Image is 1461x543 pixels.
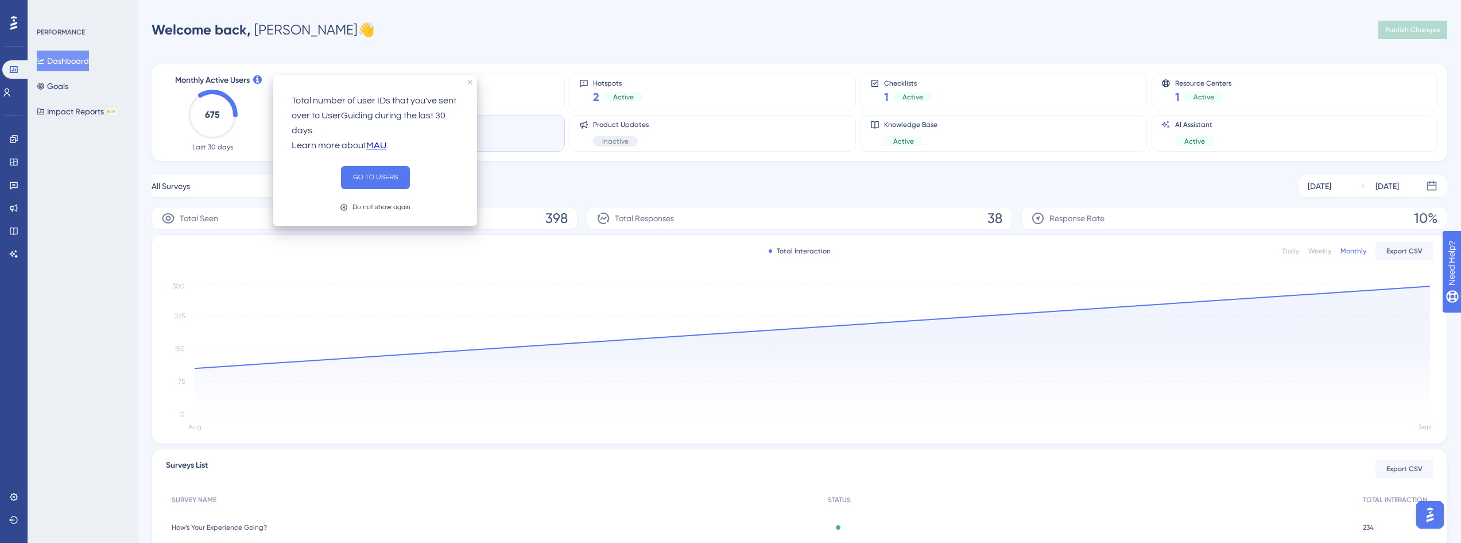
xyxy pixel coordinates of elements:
span: AI Assistant [1175,120,1214,129]
div: [DATE] [1308,179,1331,193]
button: Dashboard [37,51,89,71]
span: How’s Your Experience Going? [172,523,267,532]
span: Surveys List [166,459,208,479]
div: Weekly [1308,247,1331,256]
p: Learn more about . [292,138,459,153]
div: close tooltip [468,80,472,84]
button: Publish Changes [1378,21,1447,39]
button: All Surveys [152,175,356,198]
tspan: 225 [175,312,185,320]
span: Welcome back, [152,21,251,38]
tspan: 75 [178,378,185,386]
span: STATUS [828,495,851,505]
a: MAU [366,138,386,153]
button: Export CSV [1375,242,1433,260]
span: Active [893,137,914,146]
span: Active [613,93,634,102]
span: Product Updates [593,120,649,129]
tspan: Sep [1419,423,1431,431]
div: [DATE] [1375,179,1399,193]
div: Monthly [1340,247,1366,256]
span: SURVEY NAME [172,495,216,505]
div: Do not show again [352,202,410,213]
iframe: UserGuiding AI Assistant Launcher [1413,498,1447,532]
span: Resource Centers [1175,79,1231,87]
button: Export CSV [1375,460,1433,478]
text: 675 [205,109,220,120]
tspan: 0 [180,410,185,418]
span: 234 [1363,523,1374,532]
span: Total Seen [180,211,218,225]
tspan: 300 [172,282,185,290]
tspan: 150 [175,345,185,353]
span: Checklists [884,79,932,87]
div: [PERSON_NAME] 👋 [152,21,375,39]
button: Impact ReportsBETA [37,101,117,122]
span: Export CSV [1386,464,1423,473]
span: All Surveys [152,179,190,193]
span: 398 [545,209,568,228]
span: Need Help? [27,3,72,17]
span: 2 [593,89,599,105]
span: Active [1184,137,1205,146]
span: Export CSV [1386,247,1423,256]
span: Active [1193,93,1214,102]
span: 1 [1175,89,1180,105]
div: BETA [106,109,117,114]
span: Publish Changes [1385,25,1440,34]
span: Knowledge Base [884,120,937,129]
span: Monthly Active Users [175,74,250,87]
span: Response Rate [1049,211,1105,225]
span: Inactive [602,137,629,146]
div: Total Interaction [769,247,831,256]
span: TOTAL INTERACTION [1363,495,1427,505]
div: Daily [1282,247,1299,256]
span: 38 [987,209,1002,228]
p: Total number of user IDs that you've sent over to UserGuiding during the last 30 days. [292,94,459,138]
span: Active [902,93,923,102]
span: 10% [1414,209,1437,228]
button: GO TO USERS [341,166,410,189]
span: Total Responses [615,211,674,225]
div: PERFORMANCE [37,28,85,37]
span: Last 30 days [192,143,233,152]
button: Goals [37,76,68,97]
span: 1 [884,89,889,105]
span: Hotspots [593,79,643,87]
tspan: Aug [188,423,201,431]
